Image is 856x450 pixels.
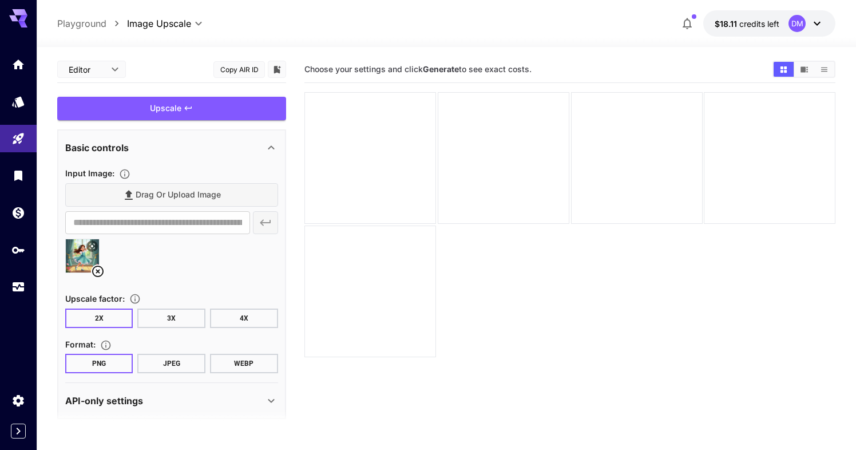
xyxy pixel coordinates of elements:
button: WEBP [210,354,278,373]
nav: breadcrumb [57,17,127,30]
button: Upscale [57,97,286,120]
div: Usage [11,280,25,294]
div: Wallet [11,206,25,220]
button: Copy AIR ID [213,61,265,78]
button: Specifies the input image to be processed. [114,168,135,180]
span: Upscale [150,101,181,116]
span: Editor [69,64,104,76]
button: $18.10983DM [703,10,835,37]
div: $18.10983 [715,18,779,30]
button: Choose the level of upscaling to be performed on the image. [125,293,145,305]
span: Image Upscale [127,17,191,30]
div: Settings [11,393,25,408]
span: Format : [65,340,96,349]
div: Basic controls [65,134,278,161]
p: Basic controls [65,141,129,155]
button: JPEG [137,354,205,373]
button: 3X [137,309,205,328]
a: Playground [57,17,106,30]
span: $18.11 [715,19,739,29]
button: Add to library [272,62,282,76]
span: Choose your settings and click to see exact costs. [304,64,532,74]
button: 4X [210,309,278,328]
span: Upscale factor : [65,294,125,303]
button: Show media in list view [814,62,834,77]
div: Library [11,168,25,183]
div: DM [788,15,806,32]
button: 2X [65,309,133,328]
b: Generate [423,64,459,74]
div: Home [11,57,25,72]
div: API Keys [11,243,25,257]
button: Show media in video view [794,62,814,77]
p: API-only settings [65,394,143,408]
div: API-only settings [65,387,278,415]
span: credits left [739,19,779,29]
button: Show media in grid view [774,62,794,77]
div: Models [11,94,25,109]
div: Playground [11,132,25,146]
div: Show media in grid viewShow media in video viewShow media in list view [772,61,835,78]
button: Expand sidebar [11,424,26,439]
span: Input Image : [65,168,114,178]
button: Choose the file format for the output image. [96,340,116,351]
button: PNG [65,354,133,373]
